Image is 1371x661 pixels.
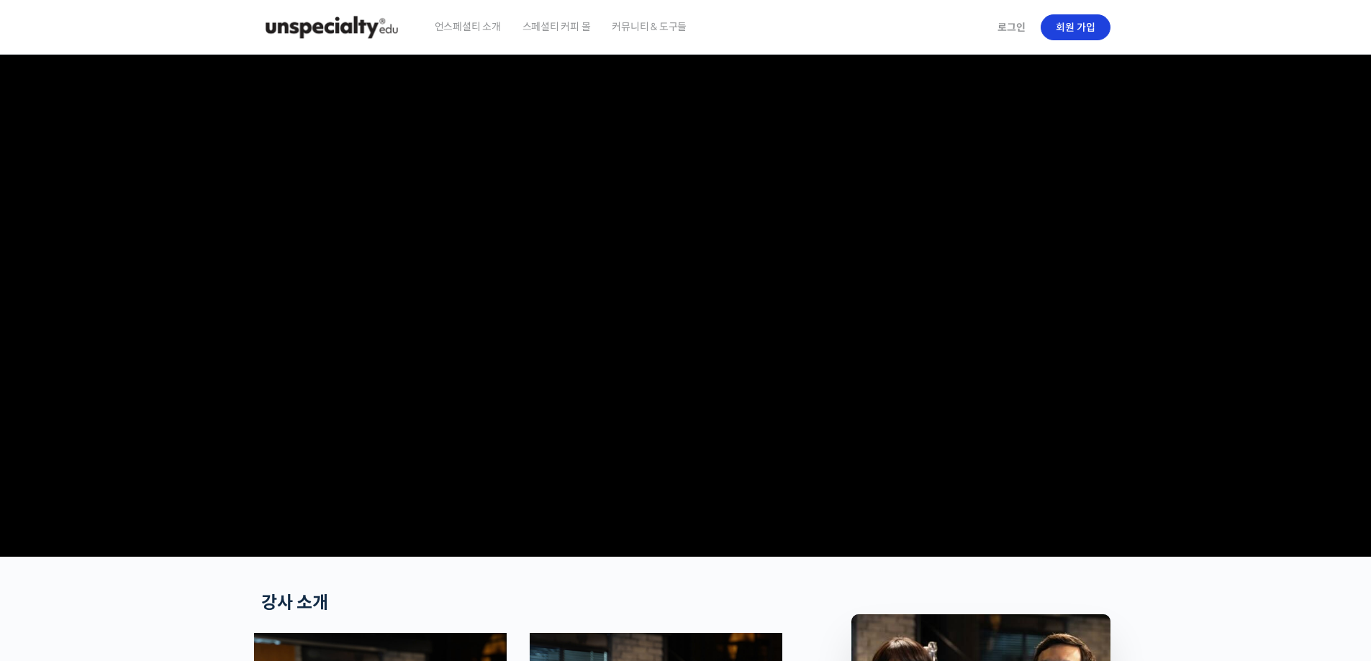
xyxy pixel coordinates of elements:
[132,478,149,490] span: 대화
[4,456,95,492] a: 홈
[261,593,775,614] h2: 강사 소개
[222,478,240,489] span: 설정
[989,11,1034,44] a: 로그인
[186,456,276,492] a: 설정
[45,478,54,489] span: 홈
[95,456,186,492] a: 대화
[1041,14,1110,40] a: 회원 가입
